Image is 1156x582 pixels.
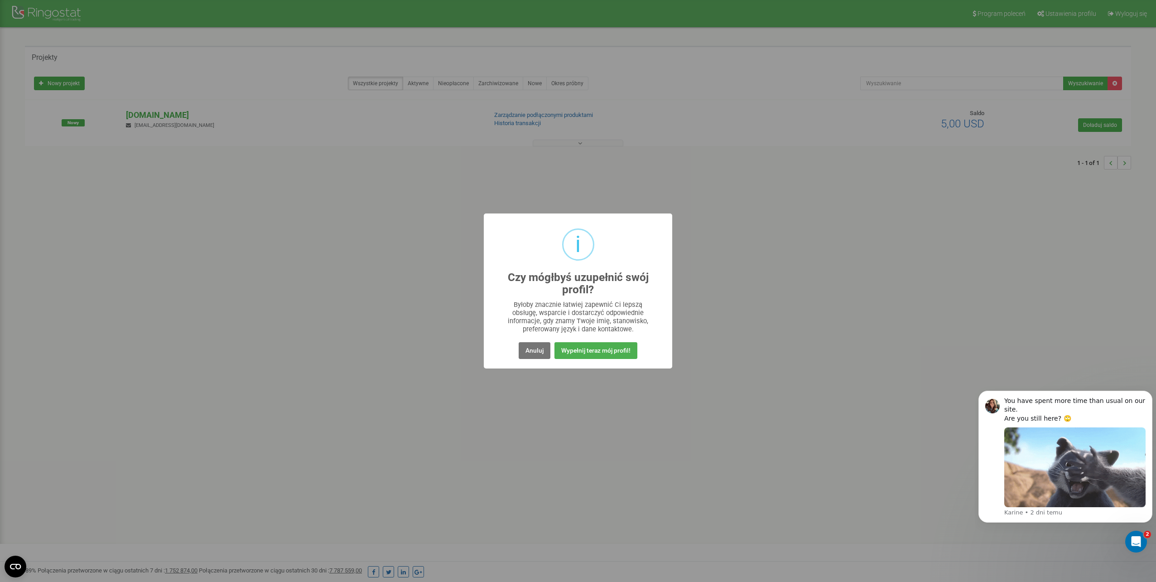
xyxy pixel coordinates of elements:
[554,342,637,359] button: Wypełnij teraz mój profil!
[975,386,1156,558] iframe: Intercom notifications wiadomość
[502,272,655,296] h2: Czy mógłbyś uzupełnić swój profil?
[502,301,655,333] div: Byłoby znacznie łatwiej zapewnić Ci lepszą obsługę, wsparcie i dostarczyć odpowiednie informacje,...
[575,230,581,259] div: i
[1125,531,1147,553] iframe: Intercom live chat
[519,342,550,359] button: Anuluj
[1144,531,1151,538] span: 2
[5,556,26,577] button: Open CMP widget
